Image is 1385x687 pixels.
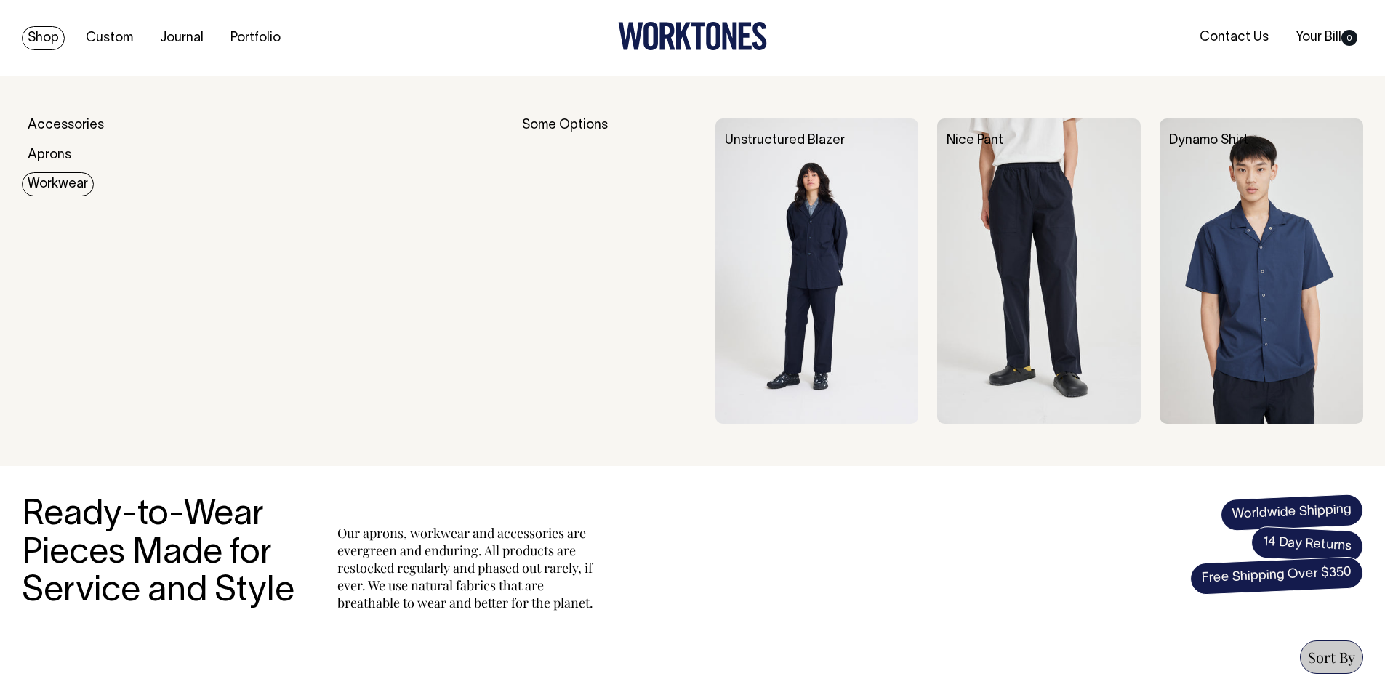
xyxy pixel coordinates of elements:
a: Journal [154,26,209,50]
a: Your Bill0 [1290,25,1363,49]
a: Aprons [22,143,77,167]
a: Portfolio [225,26,286,50]
span: 14 Day Returns [1250,526,1364,563]
a: Custom [80,26,139,50]
img: Unstructured Blazer [715,118,919,424]
div: Some Options [522,118,696,424]
span: Sort By [1308,647,1355,667]
a: Unstructured Blazer [725,134,845,147]
a: Contact Us [1194,25,1274,49]
img: Nice Pant [937,118,1141,424]
span: Free Shipping Over $350 [1189,556,1364,595]
a: Nice Pant [947,134,1003,147]
span: Worldwide Shipping [1220,494,1364,531]
a: Workwear [22,172,94,196]
a: Shop [22,26,65,50]
p: Our aprons, workwear and accessories are evergreen and enduring. All products are restocked regul... [337,524,599,611]
h3: Ready-to-Wear Pieces Made for Service and Style [22,497,305,611]
img: Dynamo Shirt [1160,118,1363,424]
span: 0 [1341,30,1357,46]
a: Dynamo Shirt [1169,134,1248,147]
a: Accessories [22,113,110,137]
